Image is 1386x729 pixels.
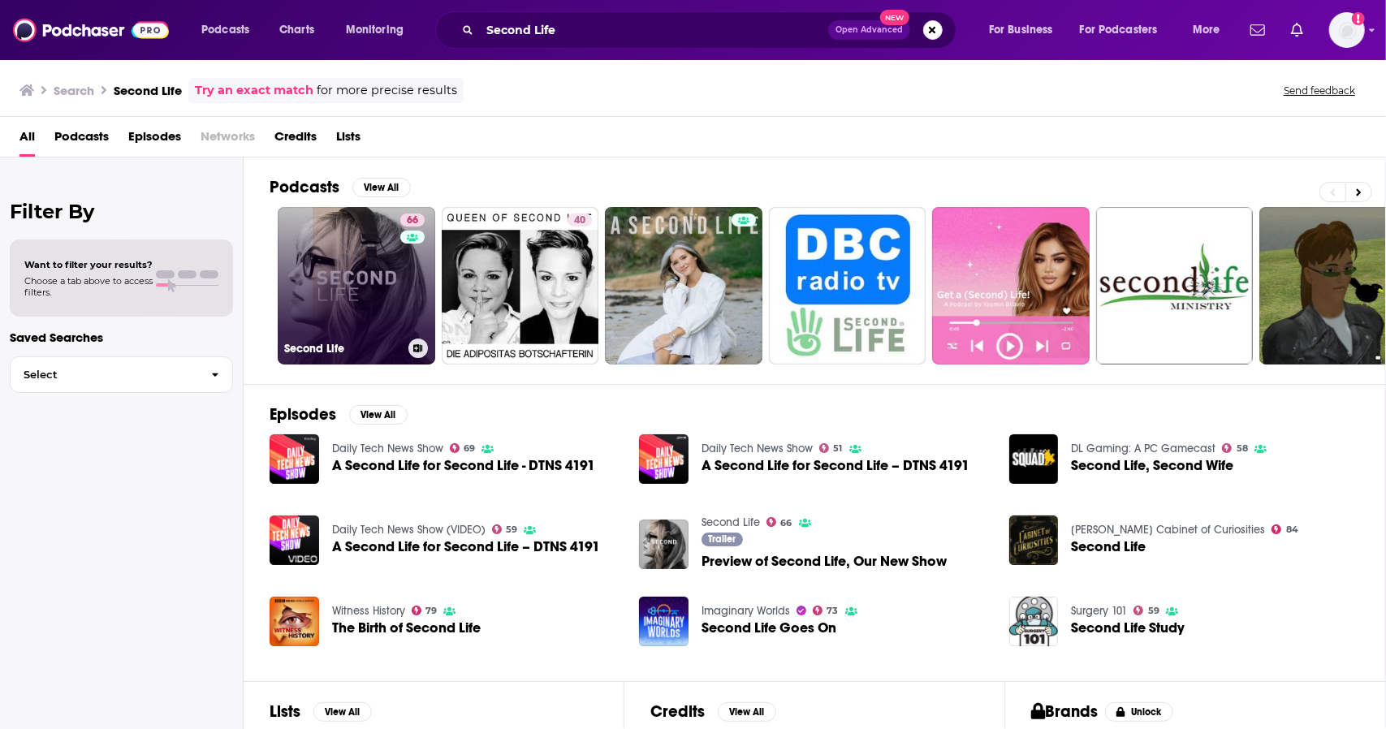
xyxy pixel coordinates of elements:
[270,515,319,565] a: A Second Life for Second Life – DTNS 4191
[54,123,109,157] a: Podcasts
[352,178,411,197] button: View All
[425,607,437,615] span: 79
[492,524,518,534] a: 59
[827,607,839,615] span: 73
[24,275,153,298] span: Choose a tab above to access filters.
[1071,604,1127,618] a: Surgery 101
[880,10,909,25] span: New
[270,434,319,484] img: A Second Life for Second Life - DTNS 4191
[1222,443,1248,453] a: 58
[1148,607,1159,615] span: 59
[1009,597,1059,646] a: Second Life Study
[11,369,198,380] span: Select
[702,604,790,618] a: Imaginary Worlds
[978,17,1073,43] button: open menu
[702,515,760,529] a: Second Life
[114,83,182,98] h3: Second Life
[332,459,595,472] a: A Second Life for Second Life - DTNS 4191
[1237,445,1248,452] span: 58
[568,214,592,226] a: 40
[407,213,418,229] span: 66
[1071,442,1215,455] a: DL Gaming: A PC Gamecast
[270,177,339,197] h2: Podcasts
[24,259,153,270] span: Want to filter your results?
[1244,16,1272,44] a: Show notifications dropdown
[270,404,336,425] h2: Episodes
[332,523,486,537] a: Daily Tech News Show (VIDEO)
[1272,524,1298,534] a: 84
[819,443,843,453] a: 51
[349,405,408,425] button: View All
[574,213,585,229] span: 40
[332,604,405,618] a: Witness History
[274,123,317,157] a: Credits
[639,520,689,569] img: Preview of Second Life, Our New Show
[781,520,792,527] span: 66
[284,342,402,356] h3: Second Life
[317,81,457,100] span: for more precise results
[834,445,843,452] span: 51
[1071,621,1185,635] a: Second Life Study
[279,19,314,41] span: Charts
[450,443,476,453] a: 69
[10,200,233,223] h2: Filter By
[270,404,408,425] a: EpisodesView All
[451,11,972,49] div: Search podcasts, credits, & more...
[335,17,425,43] button: open menu
[1133,606,1159,615] a: 59
[269,17,324,43] a: Charts
[1031,701,1099,722] h2: Brands
[313,702,372,722] button: View All
[1193,19,1220,41] span: More
[346,19,404,41] span: Monitoring
[1071,540,1146,554] a: Second Life
[13,15,169,45] a: Podchaser - Follow, Share and Rate Podcasts
[1329,12,1365,48] span: Logged in as CaveHenricks
[639,434,689,484] img: A Second Life for Second Life – DTNS 4191
[639,597,689,646] img: Second Life Goes On
[1071,459,1233,472] a: Second Life, Second Wife
[1279,84,1360,97] button: Send feedback
[332,540,600,554] a: A Second Life for Second Life – DTNS 4191
[828,20,910,40] button: Open AdvancedNew
[1069,17,1181,43] button: open menu
[332,621,481,635] a: The Birth of Second Life
[1329,12,1365,48] img: User Profile
[128,123,181,157] a: Episodes
[702,621,836,635] span: Second Life Goes On
[989,19,1053,41] span: For Business
[1181,17,1241,43] button: open menu
[709,534,736,544] span: Trailer
[766,517,792,527] a: 66
[650,701,705,722] h2: Credits
[1329,12,1365,48] button: Show profile menu
[270,701,300,722] h2: Lists
[702,459,969,472] span: A Second Life for Second Life – DTNS 4191
[190,17,270,43] button: open menu
[270,597,319,646] img: The Birth of Second Life
[270,177,411,197] a: PodcastsView All
[201,19,249,41] span: Podcasts
[1009,515,1059,565] img: Second Life
[813,606,839,615] a: 73
[19,123,35,157] a: All
[442,207,599,364] a: 40
[336,123,361,157] a: Lists
[201,123,255,157] span: Networks
[54,83,94,98] h3: Search
[10,330,233,345] p: Saved Searches
[412,606,438,615] a: 79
